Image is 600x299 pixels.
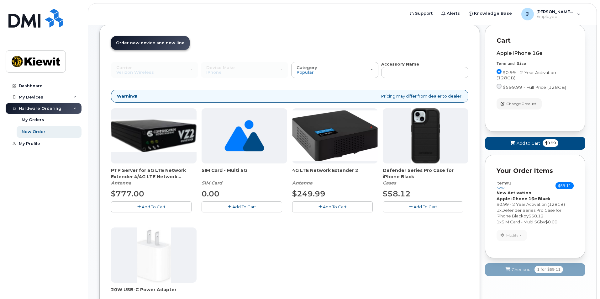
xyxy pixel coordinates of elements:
[383,167,468,186] div: Defender Series Pro Case for iPhone Black
[292,110,378,161] img: 4glte_extender.png
[538,196,550,201] strong: Black
[497,207,574,219] div: x by
[497,84,502,89] input: $599.99 - Full Price (128GB)
[323,204,347,209] span: Add To Cart
[202,167,287,180] span: SIM Card - Multi 5G
[497,230,527,241] button: Modify
[497,69,502,74] input: $0.99 - 2 Year Activation (128GB)
[526,10,529,18] span: J
[529,213,544,218] span: $58.12
[517,8,585,20] div: James.Lohaus
[202,167,287,186] div: SIM Card - Multi 5G
[497,190,531,195] strong: New Activation
[383,167,468,180] span: Defender Series Pro Case for iPhone Black
[506,101,536,107] span: Change Product
[506,180,512,185] span: #1
[111,201,192,212] button: Add To Cart
[485,137,585,150] button: Add to Cart $0.99
[497,219,574,225] div: x by
[485,263,585,276] button: Checkout 1 for $59.11
[383,189,411,198] span: $58.12
[117,93,137,99] strong: Warning!
[224,108,264,163] img: no_image_found-2caef05468ed5679b831cfe6fc140e25e0c280774317ffc20a367ab7fd17291e.png
[202,180,222,186] em: SIM Card
[539,267,547,272] span: for
[497,201,574,207] div: $0.99 - 2 Year Activation (128GB)
[381,61,419,67] strong: Accessory Name
[497,61,574,67] div: Term and Size
[292,167,378,186] div: 4G LTE Network Extender 2
[543,139,558,147] span: $0.99
[142,204,166,209] span: Add To Cart
[506,232,518,238] span: Modify
[202,201,282,212] button: Add To Cart
[111,167,197,186] div: PTP Server for 5G LTE Network Extender 4/4G LTE Network Extender 3
[447,10,460,17] span: Alerts
[555,182,574,189] span: $59.11
[502,219,540,224] span: SIM Card - Multi 5G
[111,286,197,299] span: 20W USB-C Power Adapter
[111,180,131,186] em: Antenna
[497,70,556,80] span: $0.99 - 2 Year Activation (128GB)
[111,90,468,103] div: Pricing may differ from dealer to dealer!
[547,267,561,272] span: $59.11
[292,189,325,198] span: $249.99
[474,10,512,17] span: Knowledge Base
[545,219,557,224] span: $0.00
[497,181,512,190] h3: Item
[383,180,396,186] em: Cases
[415,10,433,17] span: Support
[291,62,378,78] button: Category Popular
[116,40,185,45] span: Order new device and new line
[573,272,595,294] iframe: Messenger Launcher
[536,14,574,19] span: Employee
[497,196,537,201] strong: Apple iPhone 16e
[517,140,540,146] span: Add to Cart
[292,201,373,212] button: Add To Cart
[536,9,574,14] span: [PERSON_NAME].[PERSON_NAME]
[297,65,317,70] span: Category
[537,267,539,272] span: 1
[497,186,504,190] small: new
[202,189,219,198] span: 0.00
[411,108,440,163] img: defenderiphone14.png
[137,227,171,283] img: apple20w.jpg
[111,120,197,152] img: Casa_Sysem.png
[405,7,437,20] a: Support
[497,208,499,213] span: 1
[497,51,574,56] div: Apple iPhone 16e
[111,167,197,180] span: PTP Server for 5G LTE Network Extender 4/4G LTE Network Extender 3
[111,189,144,198] span: $777.00
[497,219,499,224] span: 1
[497,98,542,109] button: Change Product
[464,7,516,20] a: Knowledge Base
[497,36,574,45] p: Cart
[232,204,256,209] span: Add To Cart
[292,167,378,180] span: 4G LTE Network Extender 2
[512,267,532,273] span: Checkout
[437,7,464,20] a: Alerts
[497,166,574,175] p: Your Order Items
[497,208,561,219] span: Defender Series Pro Case for iPhone Black
[297,70,314,75] span: Popular
[292,180,313,186] em: Antenna
[503,85,566,90] span: $599.99 - Full Price (128GB)
[383,201,463,212] button: Add To Cart
[413,204,437,209] span: Add To Cart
